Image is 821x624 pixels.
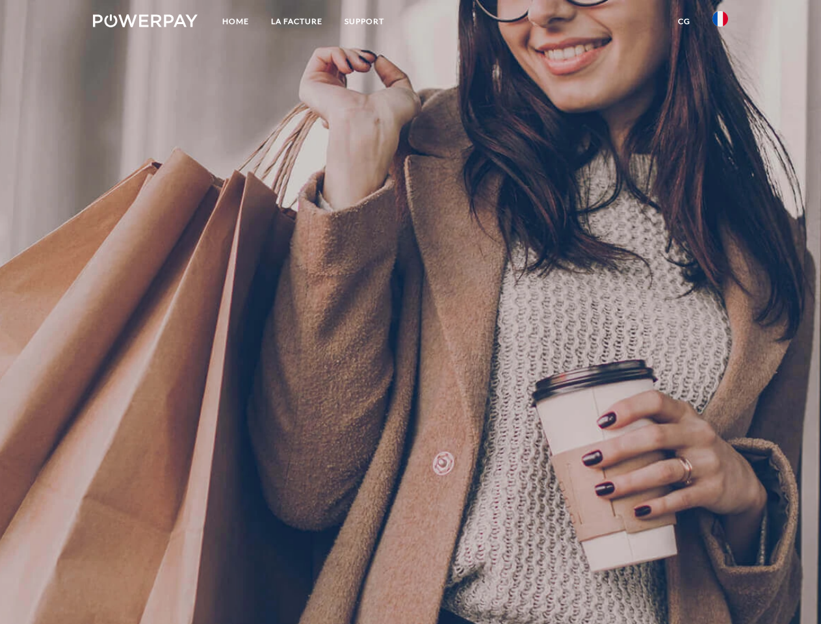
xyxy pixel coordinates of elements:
[667,10,701,33] a: CG
[93,14,198,27] img: logo-powerpay-white.svg
[211,10,260,33] a: Home
[333,10,395,33] a: Support
[260,10,333,33] a: LA FACTURE
[712,11,728,27] img: fr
